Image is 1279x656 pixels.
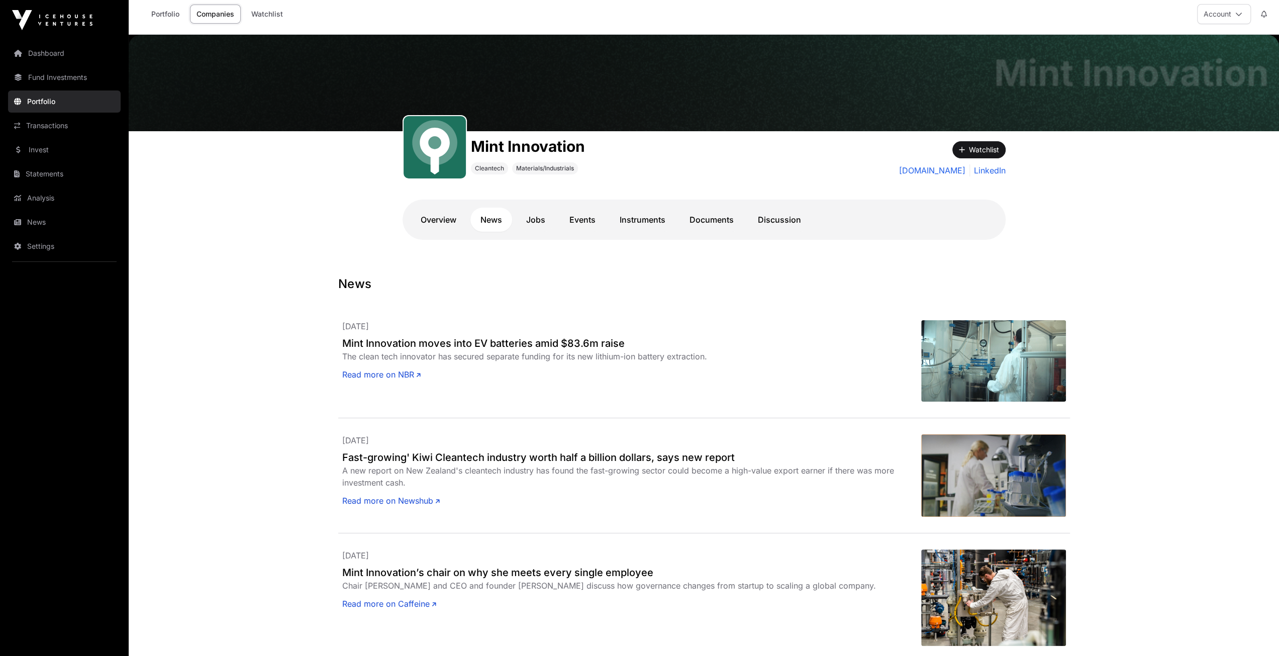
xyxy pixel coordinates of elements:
[342,350,921,362] div: The clean tech innovator has secured separate funding for its new lithium-ion battery extraction.
[921,320,1066,402] img: Mint-Innovations-new-lithium-ion-technology-in-the-lab_2342.jpeg
[952,141,1006,158] button: Watchlist
[1229,608,1279,656] iframe: Chat Widget
[679,208,744,232] a: Documents
[8,66,121,88] a: Fund Investments
[342,336,921,350] a: Mint Innovation moves into EV batteries amid $83.6m raise
[559,208,606,232] a: Events
[342,320,921,332] p: [DATE]
[190,5,241,24] a: Companies
[1197,4,1251,24] button: Account
[8,139,121,161] a: Invest
[471,137,585,155] h1: Mint Innovation
[8,211,121,233] a: News
[994,55,1269,91] h1: Mint Innovation
[475,164,504,172] span: Cleantech
[921,549,1066,646] img: 65d55d813c1e3f4eee4fd8a7_resized-1-man.jpg
[516,208,555,232] a: Jobs
[8,187,121,209] a: Analysis
[342,598,436,610] a: Read more on Caffeine
[338,276,1070,292] h1: News
[408,120,462,174] img: Mint.svg
[342,434,921,446] p: [DATE]
[342,368,421,381] a: Read more on NBR
[145,5,186,24] a: Portfolio
[245,5,289,24] a: Watchlist
[411,208,466,232] a: Overview
[342,549,921,561] p: [DATE]
[748,208,811,232] a: Discussion
[342,464,921,489] div: A new report on New Zealand's cleantech industry has found the fast-growing sector could become a...
[8,90,121,113] a: Portfolio
[969,164,1006,176] a: LinkedIn
[8,235,121,257] a: Settings
[8,115,121,137] a: Transactions
[129,35,1279,131] img: Mint Innovation
[342,580,921,592] div: Chair [PERSON_NAME] and CEO and founder [PERSON_NAME] discuss how governance changes from startup...
[342,566,921,580] a: Mint Innovation’s chair on why she meets every single employee
[342,495,440,507] a: Read more on Newshub
[470,208,512,232] a: News
[610,208,675,232] a: Instruments
[411,208,998,232] nav: Tabs
[921,434,1066,517] img: 1120_NH_cleantech_220524.jpg
[8,163,121,185] a: Statements
[12,10,92,30] img: Icehouse Ventures Logo
[342,450,921,464] a: Fast-growing' Kiwi Cleantech industry worth half a billion dollars, says new report
[899,164,965,176] a: [DOMAIN_NAME]
[516,164,574,172] span: Materials/Industrials
[8,42,121,64] a: Dashboard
